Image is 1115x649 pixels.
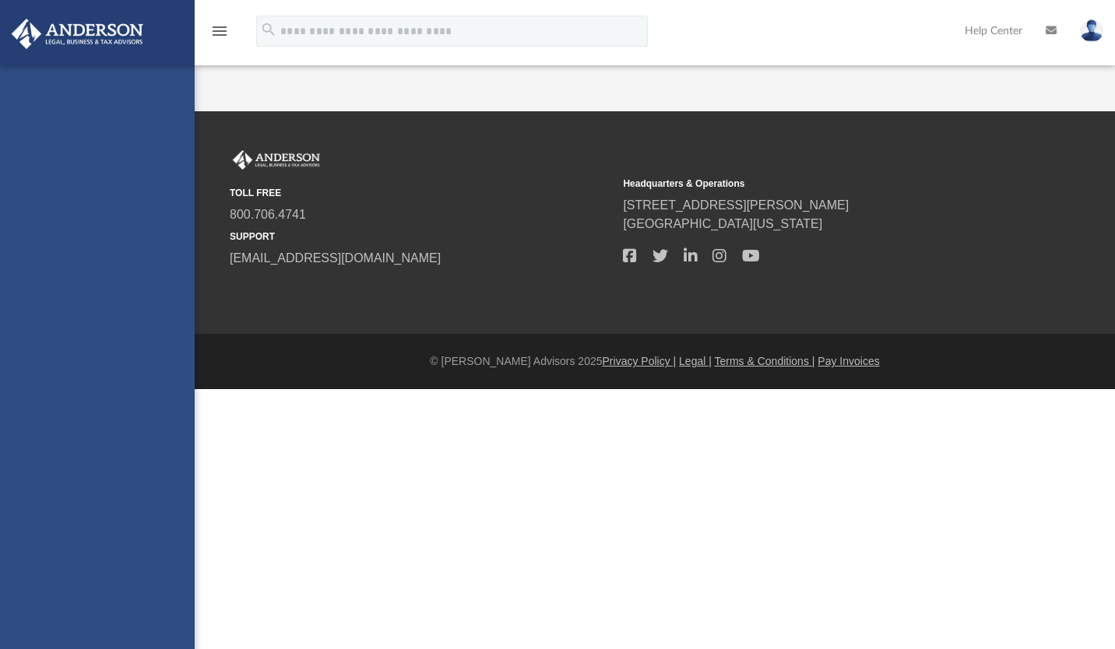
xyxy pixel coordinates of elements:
[818,355,879,367] a: Pay Invoices
[230,230,612,244] small: SUPPORT
[260,21,277,38] i: search
[623,217,822,230] a: [GEOGRAPHIC_DATA][US_STATE]
[230,208,306,221] a: 800.706.4741
[715,355,815,367] a: Terms & Conditions |
[1080,19,1103,42] img: User Pic
[210,30,229,40] a: menu
[230,150,323,170] img: Anderson Advisors Platinum Portal
[210,22,229,40] i: menu
[230,251,441,265] a: [EMAIL_ADDRESS][DOMAIN_NAME]
[623,177,1005,191] small: Headquarters & Operations
[230,186,612,200] small: TOLL FREE
[623,198,849,212] a: [STREET_ADDRESS][PERSON_NAME]
[7,19,148,49] img: Anderson Advisors Platinum Portal
[195,353,1115,370] div: © [PERSON_NAME] Advisors 2025
[679,355,712,367] a: Legal |
[603,355,677,367] a: Privacy Policy |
